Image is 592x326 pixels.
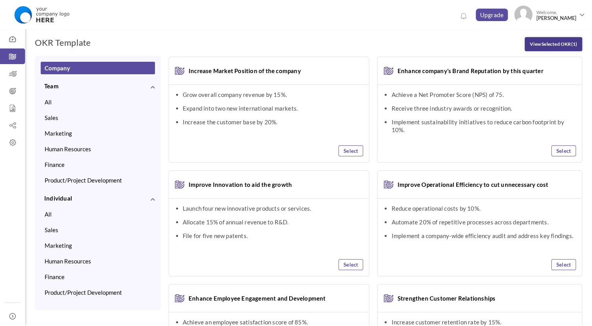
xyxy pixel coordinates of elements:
a: Select [551,145,576,156]
li: Allocate 15% of annual revenue to R&D. [183,218,363,226]
li: Implement a company-wide efficiency audit and address key findings. [391,232,576,240]
button: All [41,96,155,108]
span: Individual [44,195,72,202]
img: Photo [514,5,533,24]
span: Enhance company’s Brand Reputation by this quarter [394,67,543,75]
a: Team [41,82,155,90]
li: Launch four new innovative products or services. [183,204,363,212]
li: Achieve a Net Promoter Score (NPS) of 75. [391,91,576,99]
li: Increase customer retention rate by 15%. [391,318,576,326]
span: Improve Operational Efficiency to cut unnecessary cost [394,181,549,188]
button: Product/Project Development [41,174,155,186]
button: Marketing [41,127,155,140]
a: Select [338,259,363,270]
button: Finance [41,270,155,283]
a: Photo Welcome,[PERSON_NAME] [511,2,588,25]
li: Expand into two new international markets. [183,104,363,112]
li: Receive three industry awards or recognition. [391,104,576,112]
button: Sales [41,224,155,236]
a: Notifications [457,10,470,23]
span: Increase Market Position of the company [185,67,301,75]
span: (1) [571,41,577,47]
span: [PERSON_NAME] [536,15,576,21]
button: Company [41,62,155,74]
button: Product/Project Development [41,286,155,299]
li: Automate 20% of repetitive processes across departments. [391,218,576,226]
li: Achieve an employee satisfaction score of 85%. [183,318,363,326]
li: Implement sustainability initiatives to reduce carbon footprint by 10%. [391,118,576,134]
span: Welcome, [533,5,578,25]
button: Human Resources [41,143,155,155]
span: Improve Innovation to aid the growth [185,181,292,188]
a: View Selected OKR [525,37,582,51]
a: Individual [41,194,155,202]
a: Select [338,145,363,156]
li: Grow overall company revenue by 15%. [183,91,363,99]
a: Select [551,259,576,270]
h1: OKR Template [35,37,91,48]
button: Marketing [41,239,155,252]
button: Finance [41,158,155,171]
button: All [41,208,155,220]
li: File for five new patents. [183,232,363,240]
button: Sales [41,111,155,124]
span: Strengthen Customer Relationships [394,294,496,302]
li: Increase the customer base by 20%. [183,118,363,126]
img: Logo [9,5,74,25]
span: Enhance Employee Engagement and Development [185,294,326,302]
li: Reduce operational costs by 10%. [391,204,576,212]
span: Team [44,82,59,90]
a: Upgrade [476,9,508,21]
button: Human Resources [41,255,155,267]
